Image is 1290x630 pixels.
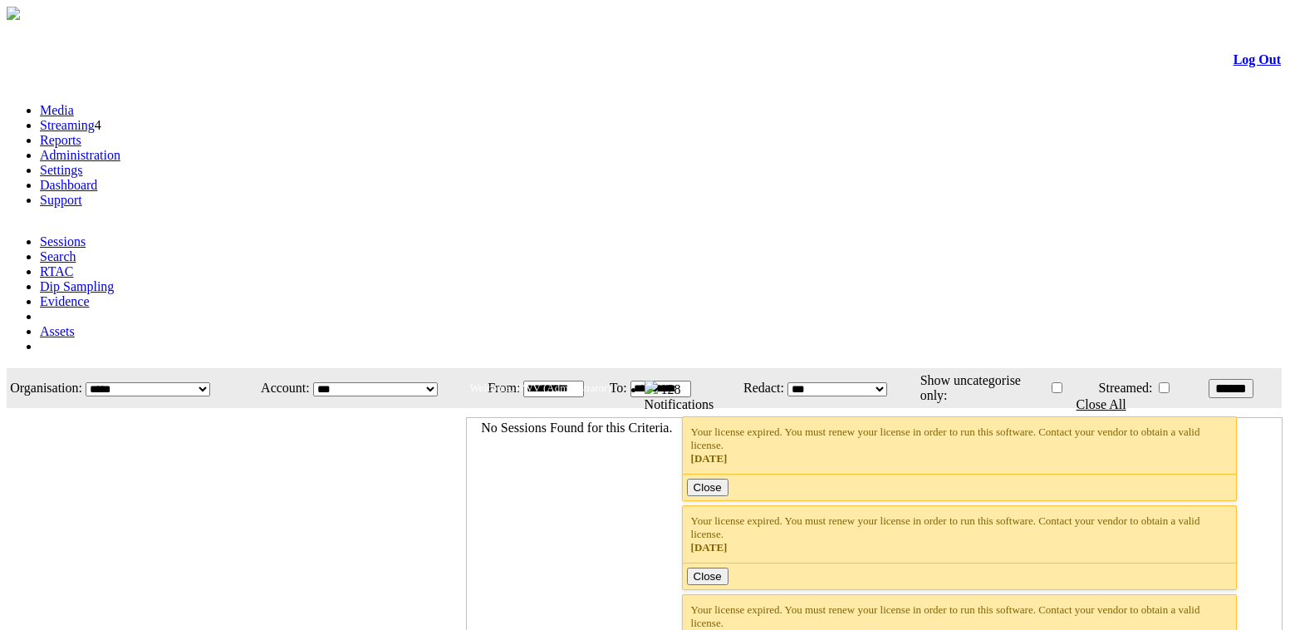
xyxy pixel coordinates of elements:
[95,118,101,132] span: 4
[40,163,83,177] a: Settings
[40,118,95,132] a: Streaming
[691,514,1229,554] div: Your license expired. You must renew your license in order to run this software. Contact your ven...
[40,279,114,293] a: Dip Sampling
[40,264,73,278] a: RTAC
[40,178,97,192] a: Dashboard
[40,193,82,207] a: Support
[7,7,20,20] img: arrow-3.png
[1234,52,1281,66] a: Log Out
[247,370,311,406] td: Account:
[40,294,90,308] a: Evidence
[687,568,728,585] button: Close
[645,381,658,394] img: bell25.png
[661,382,681,396] span: 128
[40,133,81,147] a: Reports
[40,234,86,249] a: Sessions
[40,324,75,338] a: Assets
[40,249,76,263] a: Search
[687,479,728,496] button: Close
[645,397,1248,412] div: Notifications
[691,452,728,465] span: [DATE]
[40,148,120,162] a: Administration
[8,370,83,406] td: Organisation:
[1077,397,1126,411] a: Close All
[40,103,74,117] a: Media
[691,541,728,554] span: [DATE]
[469,381,611,394] span: Welcome, BWV (Administrator)
[691,426,1229,465] div: Your license expired. You must renew your license in order to run this software. Contact your ven...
